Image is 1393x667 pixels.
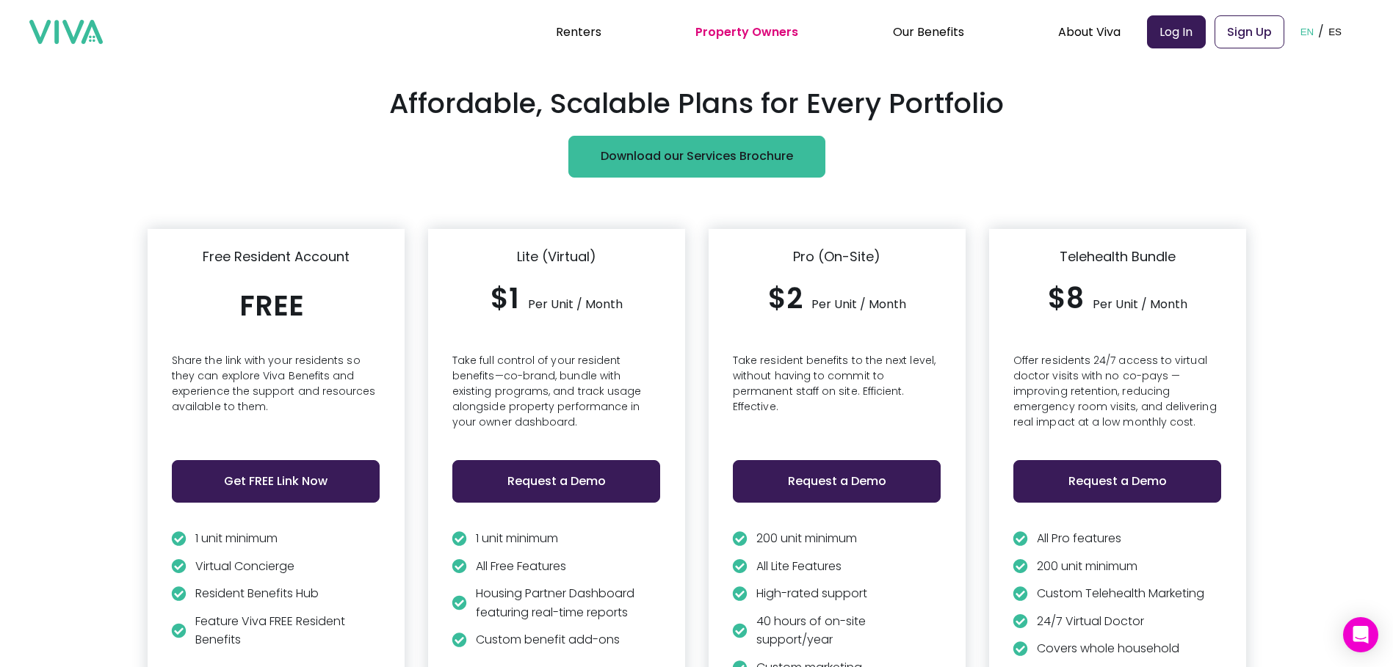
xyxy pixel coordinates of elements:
img: green circle check [452,529,467,548]
img: green circle check [732,612,748,649]
a: Request a Demo [733,451,941,494]
p: 200 unit minimum [1037,557,1137,576]
div: Open Intercom Messenger [1343,617,1378,652]
a: Sign Up [1215,15,1284,48]
p: Per Unit / Month [1093,294,1187,316]
p: 24/7 Virtual Doctor [1037,612,1144,631]
p: Pro (On-Site) [793,247,880,266]
div: Our Benefits [893,13,964,50]
img: green circle check [1013,639,1028,658]
button: EN [1296,9,1319,54]
h3: $2 [768,280,803,318]
img: green circle check [452,584,467,622]
p: Feature Viva FREE Resident Benefits [195,612,381,649]
img: green circle check [1013,612,1028,631]
p: Custom Telehealth Marketing [1037,584,1204,603]
button: Request a Demo [452,460,660,503]
button: Request a Demo [1013,460,1221,503]
p: Per Unit / Month [811,294,906,316]
p: Custom benefit add-ons [476,630,620,649]
img: green circle check [1013,584,1028,603]
p: Virtual Concierge [195,557,294,576]
p: Take full control of your resident benefits—co-brand, bundle with existing programs, and track us... [452,353,660,434]
a: Get FREE Link Now [172,451,380,494]
p: 40 hours of on-site support/year [756,612,942,649]
img: green circle check [171,557,187,576]
img: green circle check [732,557,748,576]
p: 200 unit minimum [756,529,857,548]
p: High-rated support [756,584,867,603]
p: All Free Features [476,557,566,576]
p: Share the link with your residents so they can explore Viva Benefits and experience the support a... [172,353,380,434]
h3: FREE [239,287,304,325]
a: Property Owners [695,23,798,40]
p: Offer residents 24/7 access to virtual doctor visits with no co-pays — improving retention, reduc... [1013,353,1221,434]
p: 1 unit minimum [195,529,278,548]
a: Log In [1147,15,1206,48]
h2: Affordable, Scalable Plans for Every Portfolio [389,84,1004,123]
p: Free Resident Account [203,247,350,266]
p: Housing Partner Dashboard featuring real-time reports [476,584,662,622]
img: green circle check [452,557,467,576]
img: viva [29,20,103,45]
img: green circle check [1013,557,1028,576]
button: ES [1324,9,1346,54]
h3: $8 [1048,280,1084,318]
h3: $1 [491,280,519,318]
img: green circle check [732,529,748,548]
p: Per Unit / Month [528,294,623,316]
div: About Viva [1058,13,1121,50]
p: All Pro features [1037,529,1121,548]
button: Download our Services Brochure [568,136,825,178]
img: green circle check [171,529,187,548]
p: All Lite Features [756,557,842,576]
p: 1 unit minimum [476,529,558,548]
p: Take resident benefits to the next level, without having to commit to permanent staff on site. Ef... [733,353,941,434]
a: Renters [556,23,601,40]
p: Resident Benefits Hub [195,584,319,603]
img: green circle check [171,584,187,603]
img: green circle check [452,630,467,649]
p: Telehealth Bundle [1060,247,1176,266]
a: Request a Demo [1013,451,1221,494]
button: Request a Demo [733,460,941,503]
img: green circle check [1013,529,1028,548]
p: Lite (Virtual) [517,247,596,266]
img: green circle check [171,612,187,649]
a: Download our Services Brochure [568,123,825,230]
button: Get FREE Link Now [172,460,380,503]
a: Request a Demo [452,451,660,494]
img: green circle check [732,584,748,603]
p: / [1318,21,1324,43]
p: Covers whole household [1037,639,1179,658]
